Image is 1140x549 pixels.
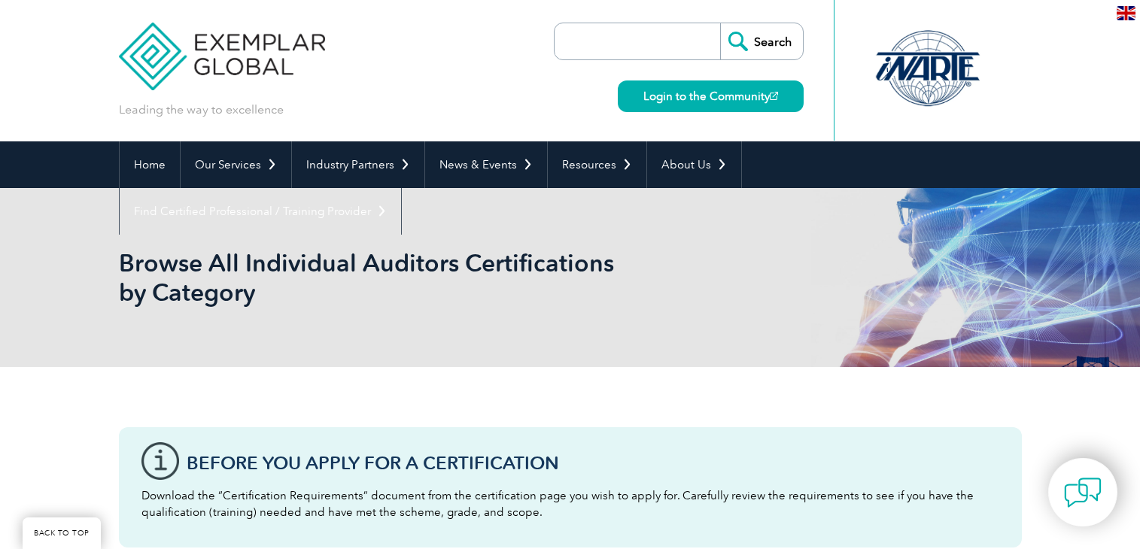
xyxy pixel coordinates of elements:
a: Resources [548,141,646,188]
a: Login to the Community [618,80,804,112]
a: Industry Partners [292,141,424,188]
a: About Us [647,141,741,188]
h3: Before You Apply For a Certification [187,453,999,472]
h1: Browse All Individual Auditors Certifications by Category [119,248,697,307]
a: Home [120,141,180,188]
a: BACK TO TOP [23,517,101,549]
img: en [1117,6,1135,20]
img: open_square.png [770,92,778,100]
a: Our Services [181,141,291,188]
p: Download the “Certification Requirements” document from the certification page you wish to apply ... [141,487,999,520]
a: Find Certified Professional / Training Provider [120,188,401,235]
img: contact-chat.png [1064,474,1102,511]
a: News & Events [425,141,547,188]
p: Leading the way to excellence [119,102,284,118]
input: Search [720,23,803,59]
